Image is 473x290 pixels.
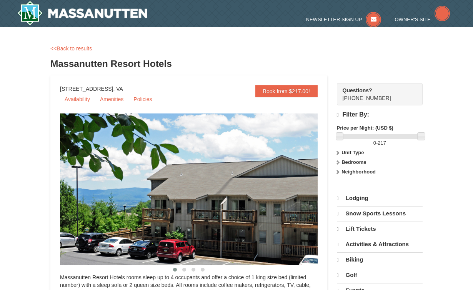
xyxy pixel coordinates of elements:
[337,111,423,118] h4: Filter By:
[129,93,157,105] a: Policies
[337,125,393,131] strong: Price per Night: (USD $)
[50,56,423,72] h3: Massanutten Resort Hotels
[50,45,92,52] a: <<Back to results
[373,140,376,146] span: 0
[337,222,423,236] a: Lift Tickets
[395,17,450,22] a: Owner's Site
[95,93,128,105] a: Amenities
[337,237,423,252] a: Activities & Attractions
[395,17,431,22] span: Owner's Site
[343,87,409,101] span: [PHONE_NUMBER]
[337,139,423,147] label: -
[255,85,318,97] a: Book from $217.00!
[343,87,372,93] strong: Questions?
[17,1,147,25] img: Massanutten Resort Logo
[17,1,147,25] a: Massanutten Resort
[337,206,423,221] a: Snow Sports Lessons
[60,93,95,105] a: Availability
[337,268,423,282] a: Golf
[306,17,381,22] a: Newsletter Sign Up
[337,191,423,205] a: Lodging
[341,159,366,165] strong: Bedrooms
[306,17,362,22] span: Newsletter Sign Up
[341,169,376,175] strong: Neighborhood
[341,150,364,155] strong: Unit Type
[60,113,337,265] img: 19219026-1-e3b4ac8e.jpg
[378,140,386,146] span: 217
[337,252,423,267] a: Biking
